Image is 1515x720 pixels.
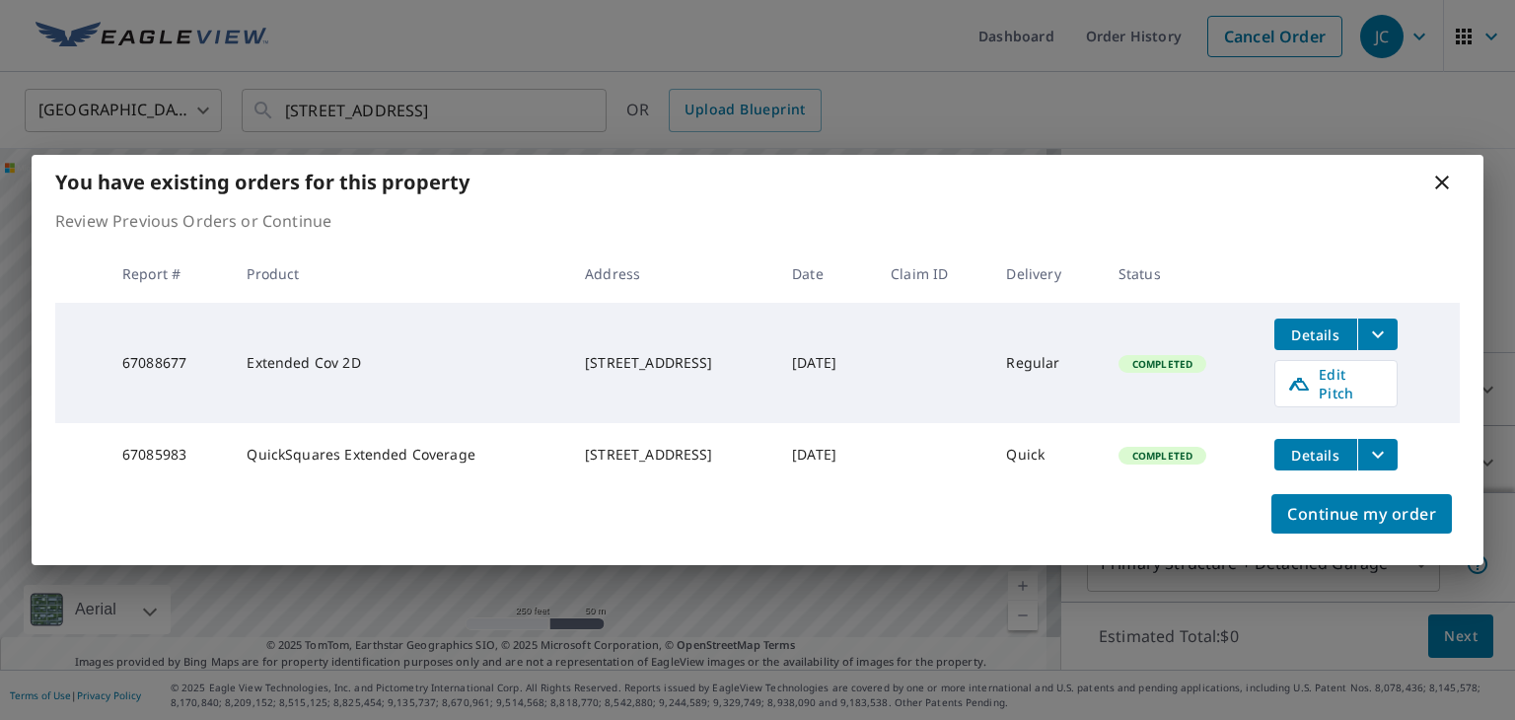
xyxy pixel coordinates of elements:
button: Continue my order [1271,494,1452,534]
th: Report # [107,245,231,303]
th: Address [569,245,776,303]
th: Product [231,245,569,303]
th: Date [776,245,875,303]
div: [STREET_ADDRESS] [585,353,760,373]
span: Continue my order [1287,500,1436,528]
div: [STREET_ADDRESS] [585,445,760,465]
th: Delivery [990,245,1102,303]
span: Completed [1120,357,1204,371]
span: Details [1286,325,1345,344]
td: [DATE] [776,423,875,486]
button: detailsBtn-67085983 [1274,439,1357,470]
button: filesDropdownBtn-67085983 [1357,439,1398,470]
td: Extended Cov 2D [231,303,569,423]
button: filesDropdownBtn-67088677 [1357,319,1398,350]
a: Edit Pitch [1274,360,1398,407]
th: Status [1103,245,1259,303]
span: Details [1286,446,1345,465]
span: Edit Pitch [1287,365,1385,402]
p: Review Previous Orders or Continue [55,209,1460,233]
td: [DATE] [776,303,875,423]
td: 67088677 [107,303,231,423]
b: You have existing orders for this property [55,169,469,195]
td: 67085983 [107,423,231,486]
td: QuickSquares Extended Coverage [231,423,569,486]
span: Completed [1120,449,1204,463]
td: Regular [990,303,1102,423]
th: Claim ID [875,245,990,303]
button: detailsBtn-67088677 [1274,319,1357,350]
td: Quick [990,423,1102,486]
